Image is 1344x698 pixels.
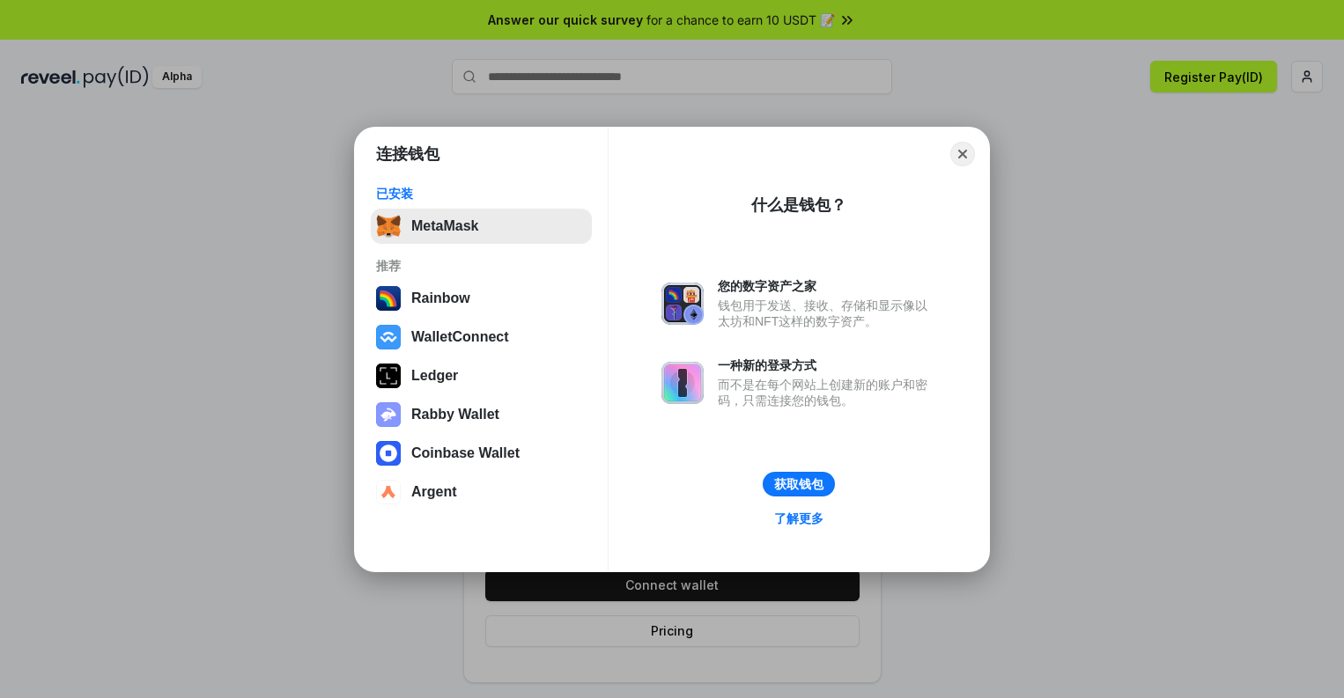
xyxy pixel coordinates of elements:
button: 获取钱包 [763,472,835,496]
button: WalletConnect [371,320,592,355]
img: svg+xml,%3Csvg%20xmlns%3D%22http%3A%2F%2Fwww.w3.org%2F2000%2Fsvg%22%20fill%3D%22none%22%20viewBox... [376,402,401,427]
div: 了解更多 [774,511,823,526]
div: WalletConnect [411,329,509,345]
div: 获取钱包 [774,476,823,492]
div: 钱包用于发送、接收、存储和显示像以太坊和NFT这样的数字资产。 [718,298,936,329]
img: svg+xml,%3Csvg%20width%3D%2228%22%20height%3D%2228%22%20viewBox%3D%220%200%2028%2028%22%20fill%3D... [376,325,401,349]
div: 已安装 [376,186,587,202]
div: 而不是在每个网站上创建新的账户和密码，只需连接您的钱包。 [718,377,936,408]
div: Ledger [411,368,458,384]
div: 推荐 [376,258,587,274]
button: Ledger [371,358,592,393]
div: 什么是钱包？ [751,195,846,216]
button: MetaMask [371,209,592,244]
button: Rainbow [371,281,592,316]
div: Coinbase Wallet [411,445,520,461]
div: 一种新的登录方式 [718,357,936,373]
div: 您的数字资产之家 [718,278,936,294]
button: Rabby Wallet [371,397,592,432]
img: svg+xml,%3Csvg%20width%3D%22120%22%20height%3D%22120%22%20viewBox%3D%220%200%20120%20120%22%20fil... [376,286,401,311]
img: svg+xml,%3Csvg%20width%3D%2228%22%20height%3D%2228%22%20viewBox%3D%220%200%2028%2028%22%20fill%3D... [376,441,401,466]
img: svg+xml,%3Csvg%20xmlns%3D%22http%3A%2F%2Fwww.w3.org%2F2000%2Fsvg%22%20width%3D%2228%22%20height%3... [376,364,401,388]
div: Rabby Wallet [411,407,499,422]
h1: 连接钱包 [376,143,439,165]
button: Argent [371,474,592,510]
div: MetaMask [411,218,478,234]
a: 了解更多 [764,507,834,530]
img: svg+xml,%3Csvg%20xmlns%3D%22http%3A%2F%2Fwww.w3.org%2F2000%2Fsvg%22%20fill%3D%22none%22%20viewBox... [661,362,704,404]
img: svg+xml,%3Csvg%20width%3D%2228%22%20height%3D%2228%22%20viewBox%3D%220%200%2028%2028%22%20fill%3D... [376,480,401,504]
img: svg+xml,%3Csvg%20xmlns%3D%22http%3A%2F%2Fwww.w3.org%2F2000%2Fsvg%22%20fill%3D%22none%22%20viewBox... [661,283,704,325]
button: Coinbase Wallet [371,436,592,471]
div: Rainbow [411,290,470,306]
button: Close [950,142,975,166]
img: svg+xml,%3Csvg%20fill%3D%22none%22%20height%3D%2233%22%20viewBox%3D%220%200%2035%2033%22%20width%... [376,214,401,239]
div: Argent [411,484,457,500]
